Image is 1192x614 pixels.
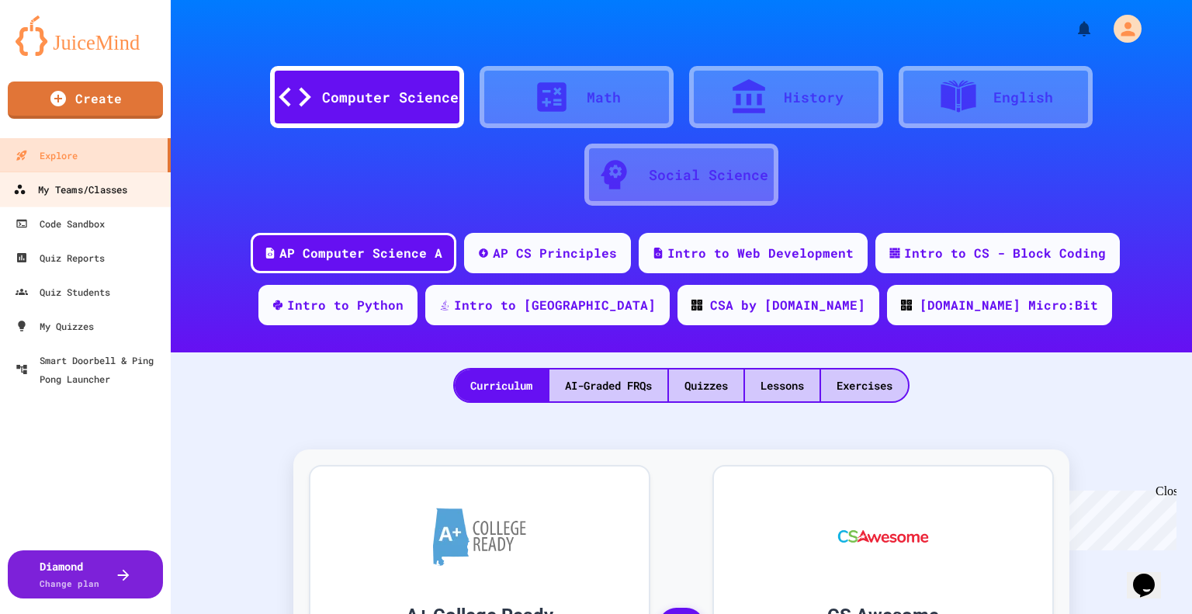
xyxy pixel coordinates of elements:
[691,300,702,310] img: CODE_logo_RGB.png
[784,87,844,108] div: History
[549,369,667,401] div: AI-Graded FRQs
[8,550,163,598] button: DiamondChange plan
[6,6,107,99] div: Chat with us now!Close
[16,351,165,388] div: Smart Doorbell & Ping Pong Launcher
[710,296,865,314] div: CSA by [DOMAIN_NAME]
[821,369,908,401] div: Exercises
[16,283,110,301] div: Quiz Students
[16,16,155,56] img: logo-orange.svg
[279,244,442,262] div: AP Computer Science A
[587,87,621,108] div: Math
[287,296,404,314] div: Intro to Python
[454,296,656,314] div: Intro to [GEOGRAPHIC_DATA]
[40,558,99,591] div: Diamond
[1097,11,1145,47] div: My Account
[920,296,1098,314] div: [DOMAIN_NAME] Micro:Bit
[16,317,94,335] div: My Quizzes
[649,165,768,186] div: Social Science
[993,87,1053,108] div: English
[455,369,548,401] div: Curriculum
[1046,16,1097,42] div: My Notifications
[322,87,459,108] div: Computer Science
[40,578,99,589] span: Change plan
[904,244,1106,262] div: Intro to CS - Block Coding
[745,369,819,401] div: Lessons
[669,369,743,401] div: Quizzes
[16,214,105,233] div: Code Sandbox
[8,82,163,119] a: Create
[16,248,105,267] div: Quiz Reports
[823,490,944,583] img: CS Awesome
[1127,552,1176,598] iframe: chat widget
[1063,484,1176,550] iframe: chat widget
[13,180,127,199] div: My Teams/Classes
[16,146,78,165] div: Explore
[901,300,912,310] img: CODE_logo_RGB.png
[667,244,854,262] div: Intro to Web Development
[493,244,617,262] div: AP CS Principles
[433,508,526,566] img: A+ College Ready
